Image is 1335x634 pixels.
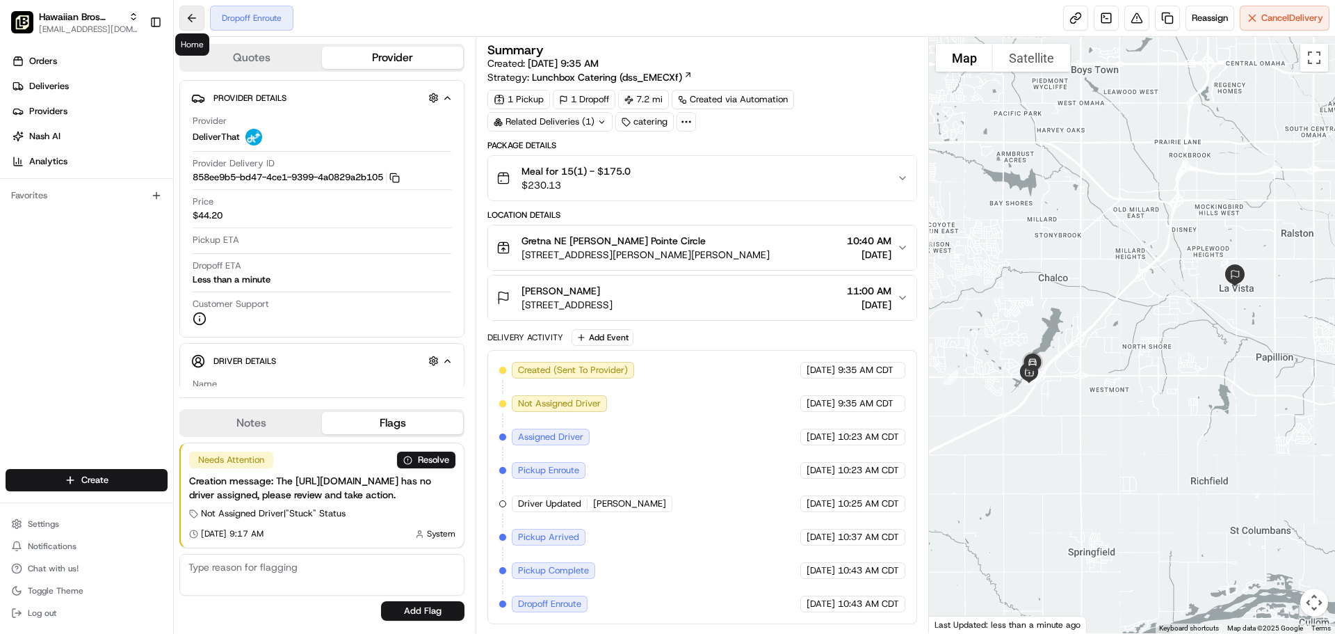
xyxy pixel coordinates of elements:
a: 💻API Documentation [112,196,229,221]
button: Settings [6,514,168,534]
span: Notifications [28,541,76,552]
span: Not Assigned Driver | "Stuck" Status [201,507,346,520]
div: 📗 [14,203,25,214]
span: [DATE] [847,248,891,262]
span: Deliveries [29,80,69,93]
a: Created via Automation [672,90,794,109]
div: Related Deliveries (1) [487,112,613,132]
span: [PERSON_NAME] [593,498,666,510]
a: Lunchbox Catering (dss_EMECXf) [532,70,693,84]
span: Lunchbox Catering (dss_EMECXf) [532,70,682,84]
span: Driver Updated [518,498,581,510]
span: Provider Delivery ID [193,157,275,170]
a: Analytics [6,150,173,173]
span: Nash AI [29,130,60,143]
span: [DATE] 9:35 AM [528,57,599,70]
div: 6 [1019,364,1046,390]
div: 1 Pickup [487,90,550,109]
h3: Summary [487,44,544,56]
img: Google [932,615,978,633]
span: Pickup Enroute [518,464,579,477]
span: Provider Details [213,93,286,104]
button: Gretna NE [PERSON_NAME] Pointe Circle[STREET_ADDRESS][PERSON_NAME][PERSON_NAME]10:40 AM[DATE] [488,225,916,270]
button: Provider Details [191,86,453,109]
span: Name [193,378,217,390]
img: 1736555255976-a54dd68f-1ca7-489b-9aae-adbdc363a1c4 [14,133,39,158]
a: Terms [1311,624,1331,632]
span: Cancel Delivery [1261,12,1323,24]
div: Package Details [487,140,916,151]
div: 7.2 mi [618,90,669,109]
img: Nash [14,14,42,42]
button: Notifications [6,537,168,556]
span: Not Assigned Driver [518,397,601,410]
span: [STREET_ADDRESS][PERSON_NAME][PERSON_NAME] [521,248,770,262]
span: Pickup Arrived [518,531,579,544]
img: profile_deliverthat_partner.png [245,129,262,145]
span: [STREET_ADDRESS] [521,298,613,312]
span: Knowledge Base [28,202,106,216]
div: Strategy: [487,70,693,84]
span: Assigned Driver [518,431,583,443]
span: [DATE] [807,397,835,410]
p: Welcome 👋 [14,56,253,78]
span: DeliverThat [193,131,240,143]
button: Driver Details [191,349,453,372]
span: Reassign [1192,12,1228,24]
div: 4 [912,338,938,364]
span: 10:25 AM CDT [838,498,899,510]
span: Map data ©2025 Google [1227,624,1303,632]
button: Add Flag [381,601,464,621]
span: Provider [193,115,227,127]
div: We're available if you need us! [47,147,176,158]
div: 2 [912,225,938,251]
button: Start new chat [236,137,253,154]
button: Notes [181,412,322,434]
span: System [427,528,455,539]
span: Pickup ETA [193,234,239,246]
button: Resolve [397,452,455,468]
a: Orders [6,50,173,72]
div: 1 [908,205,934,231]
div: Creation message: The [URL][DOMAIN_NAME] has no driver assigned, please review and take action. [189,474,455,502]
span: Pickup Complete [518,564,589,577]
div: catering [615,112,674,132]
input: Clear [36,90,229,104]
div: 3 [912,285,938,312]
div: Favorites [6,184,168,207]
span: [DATE] [847,298,891,312]
span: Settings [28,518,59,530]
span: 10:40 AM [847,234,891,248]
button: Show satellite imagery [993,44,1070,72]
div: Less than a minute [193,274,270,286]
span: [DATE] [807,464,835,477]
button: Flags [322,412,463,434]
button: Create [6,469,168,491]
button: Keyboard shortcuts [1159,624,1219,633]
div: 5 [937,364,964,390]
button: Add Event [572,329,633,346]
img: Hawaiian Bros (Gretna_NE_Steven Pointe Circle) [11,11,33,33]
span: Orders [29,55,57,68]
span: [DATE] [807,431,835,443]
button: [PERSON_NAME][STREET_ADDRESS]11:00 AM[DATE] [488,276,916,320]
div: Location Details [487,209,916,221]
span: $44.20 [193,209,222,222]
span: [DATE] [807,598,835,610]
div: Delivery Activity [487,332,563,343]
a: 📗Knowledge Base [8,196,112,221]
span: [PERSON_NAME] [521,284,600,298]
div: 💻 [118,203,129,214]
button: Toggle fullscreen view [1300,44,1328,72]
span: 10:37 AM CDT [838,531,899,544]
span: Providers [29,105,67,118]
a: Nash AI [6,125,173,148]
span: Log out [28,608,56,619]
span: [DATE] 9:17 AM [201,528,264,539]
span: Meal for 15(1) - $175.0 [521,164,631,178]
span: Created: [487,56,599,70]
span: [DATE] [807,498,835,510]
div: Home [175,33,209,56]
button: Chat with us! [6,559,168,578]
